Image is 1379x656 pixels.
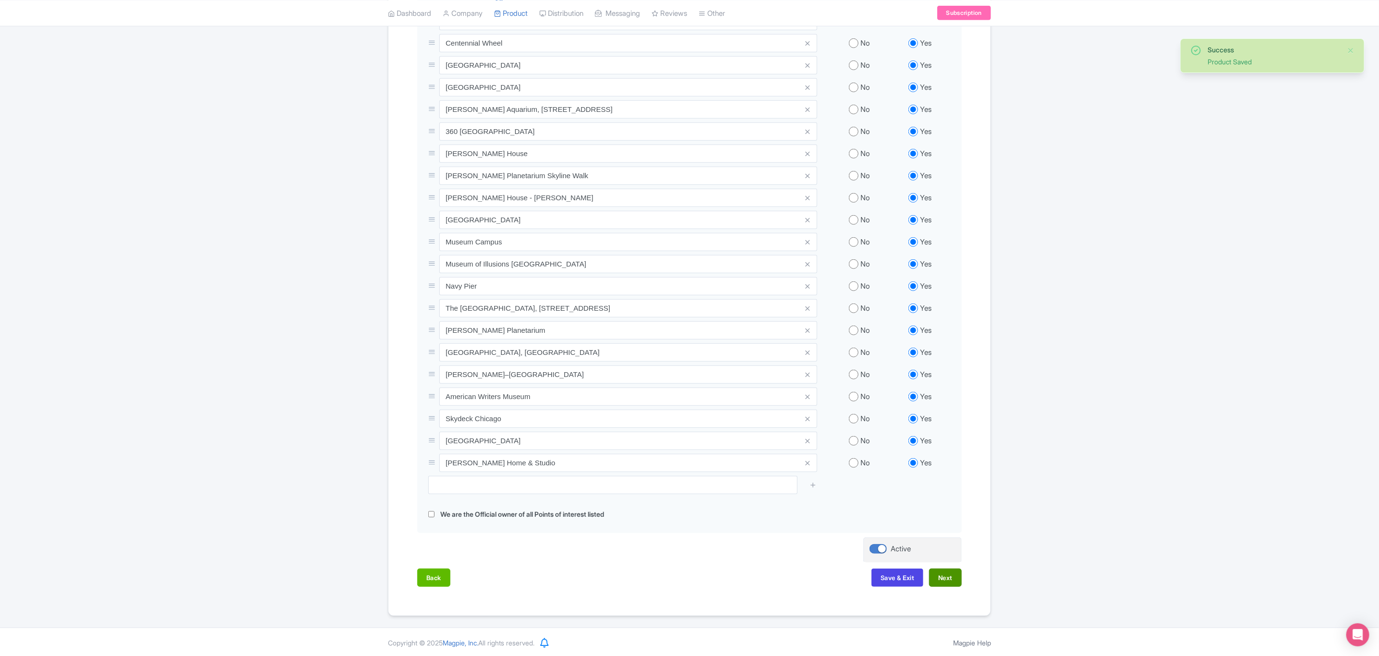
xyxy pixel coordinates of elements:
a: Subscription [937,6,991,20]
label: No [860,237,870,248]
label: No [860,281,870,292]
div: Product Saved [1208,57,1339,67]
label: No [860,303,870,314]
label: No [860,325,870,336]
button: Close [1347,45,1355,56]
label: Yes [920,325,931,336]
label: No [860,193,870,204]
div: Active [891,544,911,555]
label: Yes [920,391,931,402]
label: Yes [920,303,931,314]
label: No [860,126,870,137]
label: Yes [920,259,931,270]
label: No [860,347,870,358]
label: Yes [920,38,931,49]
label: No [860,148,870,159]
label: No [860,215,870,226]
label: Yes [920,458,931,469]
div: Open Intercom Messenger [1346,623,1369,646]
div: Copyright © 2025 All rights reserved. [382,638,540,648]
label: Yes [920,215,931,226]
label: No [860,170,870,182]
label: No [860,104,870,115]
label: Yes [920,436,931,447]
label: No [860,458,870,469]
label: No [860,436,870,447]
label: No [860,82,870,93]
label: Yes [920,148,931,159]
button: Next [929,569,962,587]
label: Yes [920,82,931,93]
label: Yes [920,193,931,204]
div: Success [1208,45,1339,55]
button: Back [417,569,450,587]
button: Save & Exit [871,569,923,587]
label: We are the Official owner of all Points of interest listed [440,509,604,520]
label: Yes [920,170,931,182]
span: Magpie, Inc. [443,639,478,647]
label: No [860,259,870,270]
label: Yes [920,281,931,292]
label: No [860,391,870,402]
label: No [860,60,870,71]
label: Yes [920,347,931,358]
a: Magpie Help [953,639,991,647]
label: Yes [920,369,931,380]
label: No [860,369,870,380]
label: No [860,38,870,49]
label: No [860,413,870,425]
label: Yes [920,413,931,425]
label: Yes [920,104,931,115]
label: Yes [920,60,931,71]
label: Yes [920,126,931,137]
label: Yes [920,237,931,248]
